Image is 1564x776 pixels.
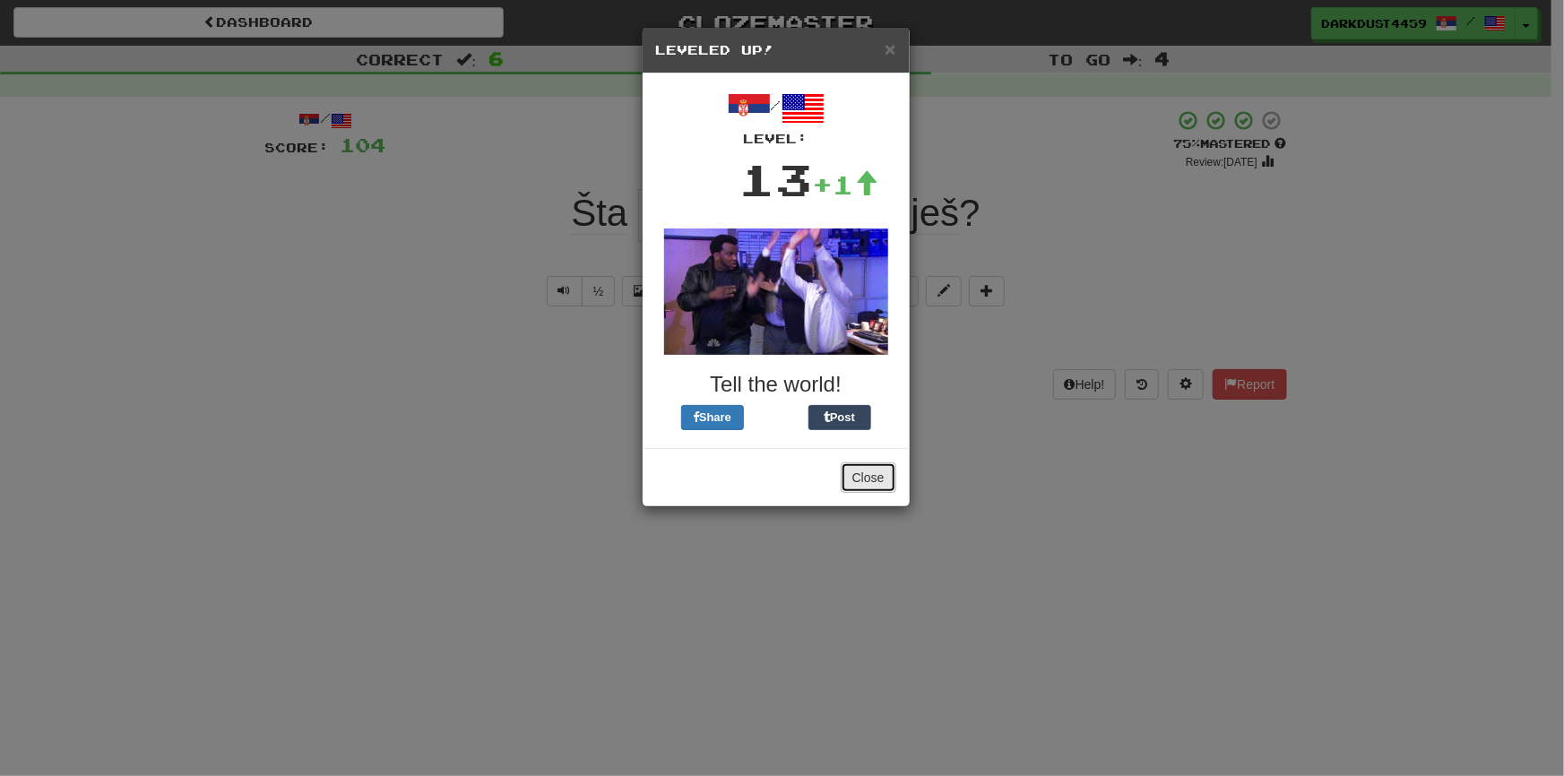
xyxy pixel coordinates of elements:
[739,148,813,211] div: 13
[885,39,895,59] span: ×
[656,87,896,148] div: /
[681,405,744,430] button: Share
[656,41,896,59] h5: Leveled Up!
[664,228,888,355] img: office-a80e9430007fca076a14268f5cfaac02a5711bd98b344892871d2edf63981756.gif
[744,405,808,430] iframe: X Post Button
[813,167,879,203] div: +1
[841,462,896,493] button: Close
[885,39,895,58] button: Close
[656,373,896,396] h3: Tell the world!
[656,130,896,148] div: Level:
[808,405,871,430] button: Post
